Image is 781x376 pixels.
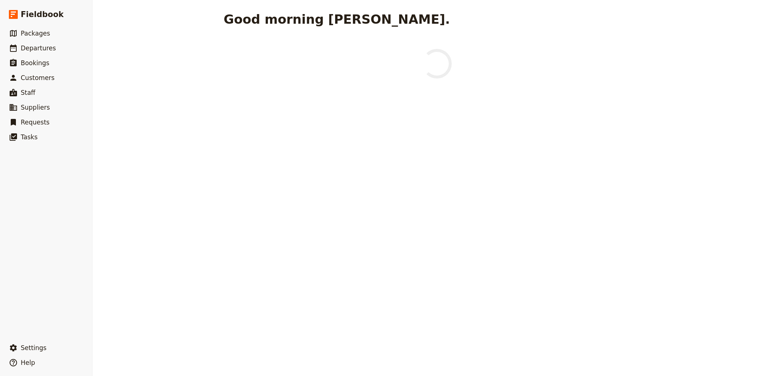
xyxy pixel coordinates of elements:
[21,133,38,141] span: Tasks
[21,74,54,81] span: Customers
[21,344,47,352] span: Settings
[21,44,56,52] span: Departures
[21,9,64,20] span: Fieldbook
[21,89,36,96] span: Staff
[21,59,49,67] span: Bookings
[21,104,50,111] span: Suppliers
[21,119,50,126] span: Requests
[21,359,35,366] span: Help
[21,30,50,37] span: Packages
[224,12,450,27] h1: Good morning [PERSON_NAME].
